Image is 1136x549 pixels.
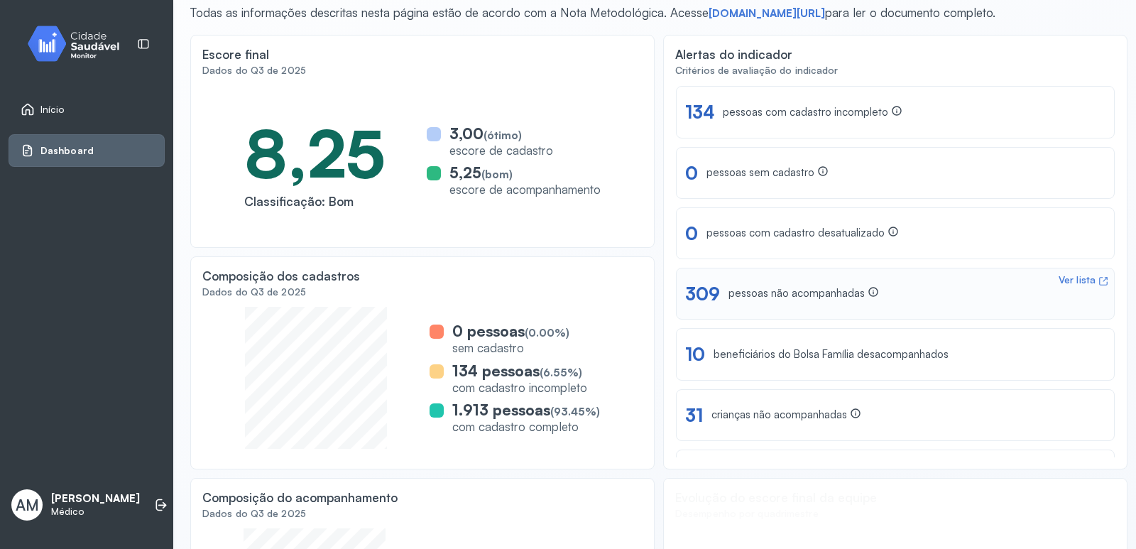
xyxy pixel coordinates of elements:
[40,145,94,157] span: Dashboard
[202,268,360,283] div: Composição dos cadastros
[202,65,643,77] div: Dados do Q3 de 2025
[685,343,705,365] div: 10
[190,5,995,20] span: Todas as informações descritas nesta página estão de acordo com a Nota Metodológica. Acesse para ...
[540,366,582,379] span: (6.55%)
[452,401,600,419] div: 1.913 pessoas
[723,105,902,120] div: pessoas com cadastro incompleto
[481,168,513,181] span: (bom)
[709,6,825,21] a: [DOMAIN_NAME][URL]
[685,283,720,305] div: 309
[449,163,601,182] div: 5,25
[484,129,522,142] span: (ótimo)
[550,405,600,418] span: (93.45%)
[16,496,39,514] span: AM
[244,194,386,209] div: Classificação: Bom
[675,65,1115,77] div: Critérios de avaliação do indicador
[452,362,587,380] div: 134 pessoas
[728,286,879,301] div: pessoas não acompanhadas
[202,47,269,62] div: Escore final
[685,101,714,123] div: 134
[202,286,643,298] div: Dados do Q3 de 2025
[449,124,553,143] div: 3,00
[1059,274,1096,286] div: Ver lista
[21,143,153,158] a: Dashboard
[40,104,65,116] span: Início
[449,182,601,197] div: escore de acompanhamento
[685,404,703,426] div: 31
[452,322,569,340] div: 0 pessoas
[449,143,553,158] div: escore de cadastro
[244,112,386,194] div: 8,25
[706,226,899,241] div: pessoas com cadastro desatualizado
[685,222,698,244] div: 0
[51,492,140,506] p: [PERSON_NAME]
[675,47,792,62] div: Alertas do indicador
[525,326,569,339] span: (0.00%)
[685,162,698,184] div: 0
[202,490,398,505] div: Composição do acompanhamento
[15,23,143,65] img: monitor.svg
[452,380,587,395] div: com cadastro incompleto
[21,102,153,116] a: Início
[452,340,569,355] div: sem cadastro
[714,348,949,362] div: beneficiários do Bolsa Família desacompanhados
[706,165,829,180] div: pessoas sem cadastro
[452,419,600,434] div: com cadastro completo
[51,506,140,518] p: Médico
[202,508,643,520] div: Dados do Q3 de 2025
[711,408,861,423] div: crianças não acompanhadas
